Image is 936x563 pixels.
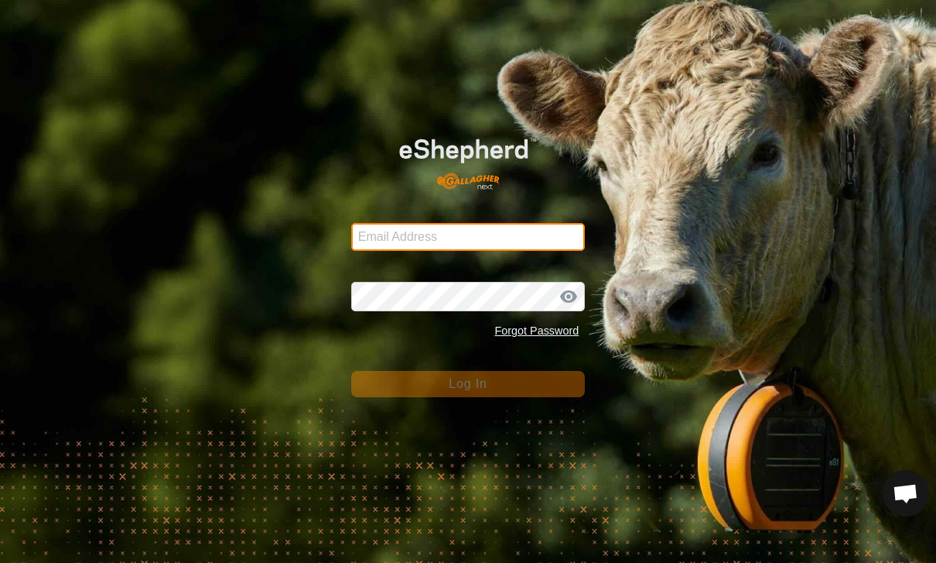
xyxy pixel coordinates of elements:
[351,223,586,251] input: Email Address
[449,377,487,390] span: Log In
[494,324,579,337] a: Forgot Password
[374,119,562,199] img: E-shepherd Logo
[351,371,586,397] button: Log In
[883,470,929,517] a: Open chat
